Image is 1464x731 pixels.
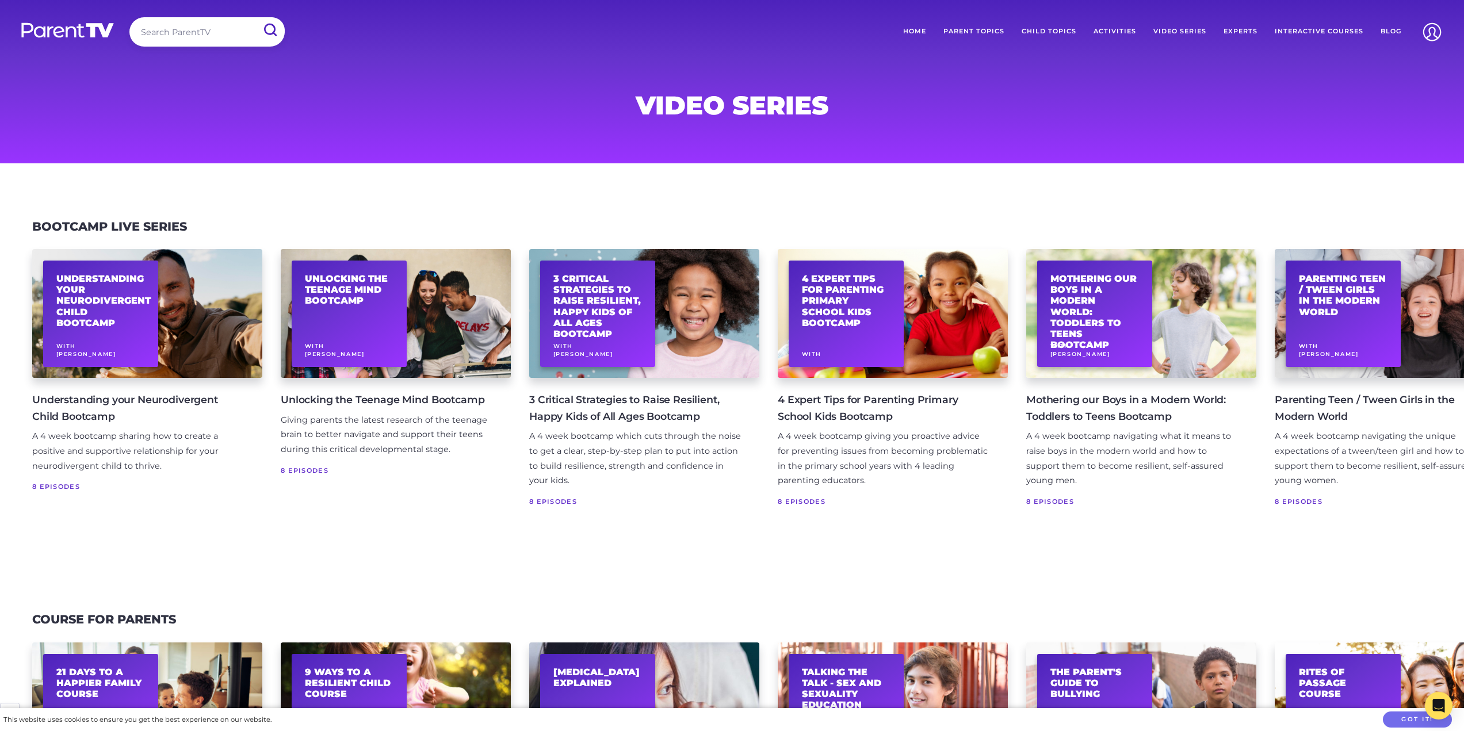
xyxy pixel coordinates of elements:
[1050,343,1070,349] span: With
[778,429,989,489] div: A 4 week bootcamp giving you proactive advice for preventing issues from becoming problematic in ...
[1299,343,1318,349] span: With
[802,351,821,357] span: With
[1372,17,1410,46] a: Blog
[778,496,989,507] span: 8 Episodes
[895,17,935,46] a: Home
[1215,17,1266,46] a: Experts
[1085,17,1145,46] a: Activities
[281,392,492,408] h4: Unlocking the Teenage Mind Bootcamp
[455,94,1010,117] h1: Video Series
[281,465,492,476] span: 8 Episodes
[32,481,244,492] span: 8 Episodes
[802,273,891,328] h2: 4 Expert Tips for Parenting Primary School Kids Bootcamp
[1050,273,1140,350] h2: Mothering our Boys in a Modern World: Toddlers to Teens Bootcamp
[1425,692,1452,719] div: Open Intercom Messenger
[935,17,1013,46] a: Parent Topics
[32,392,244,424] h4: Understanding your Neurodivergent Child Bootcamp
[1417,17,1447,47] img: Account
[553,351,613,357] span: [PERSON_NAME]
[305,351,365,357] span: [PERSON_NAME]
[1383,711,1452,728] button: Got it!
[255,17,285,43] input: Submit
[56,343,76,349] span: With
[553,667,643,688] h2: [MEDICAL_DATA] Explained
[32,429,244,474] div: A 4 week bootcamp sharing how to create a positive and supportive relationship for your neurodive...
[529,496,741,507] span: 8 Episodes
[529,429,741,489] div: A 4 week bootcamp which cuts through the noise to get a clear, step-by-step plan to put into acti...
[305,667,394,700] h2: 9 Ways to a Resilient Child Course
[56,273,146,328] h2: Understanding your Neurodivergent Child Bootcamp
[529,249,759,520] a: 3 Critical Strategies to Raise Resilient, Happy Kids of All Ages Bootcamp With[PERSON_NAME] 3 Cri...
[32,612,176,626] a: Course for Parents
[778,249,1008,520] a: 4 Expert Tips for Parenting Primary School Kids Bootcamp With 4 Expert Tips for Parenting Primary...
[281,249,511,520] a: Unlocking the Teenage Mind Bootcamp With[PERSON_NAME] Unlocking the Teenage Mind Bootcamp Giving ...
[553,343,573,349] span: With
[1145,17,1215,46] a: Video Series
[529,392,741,424] h4: 3 Critical Strategies to Raise Resilient, Happy Kids of All Ages Bootcamp
[1299,273,1388,317] h2: Parenting Teen / Tween Girls in the Modern World
[1013,17,1085,46] a: Child Topics
[32,219,187,234] a: Bootcamp Live Series
[1050,351,1110,357] span: [PERSON_NAME]
[778,392,989,424] h4: 4 Expert Tips for Parenting Primary School Kids Bootcamp
[305,273,394,307] h2: Unlocking the Teenage Mind Bootcamp
[1050,667,1140,700] h2: The Parent's Guide To Bullying
[56,351,116,357] span: [PERSON_NAME]
[553,273,643,339] h2: 3 Critical Strategies to Raise Resilient, Happy Kids of All Ages Bootcamp
[281,413,492,458] div: Giving parents the latest research of the teenage brain to better navigate and support their teen...
[1266,17,1372,46] a: Interactive Courses
[1299,667,1388,700] h2: Rites of Passage Course
[1299,351,1359,357] span: [PERSON_NAME]
[1026,249,1256,520] a: Mothering our Boys in a Modern World: Toddlers to Teens Bootcamp With[PERSON_NAME] Mothering our ...
[1026,496,1238,507] span: 8 Episodes
[3,714,272,726] div: This website uses cookies to ensure you get the best experience on our website.
[1026,392,1238,424] h4: Mothering our Boys in a Modern World: Toddlers to Teens Bootcamp
[305,343,324,349] span: With
[32,249,262,520] a: Understanding your Neurodivergent Child Bootcamp With[PERSON_NAME] Understanding your Neurodiverg...
[56,667,146,700] h2: 21 Days to A Happier Family Course
[1026,429,1238,489] div: A 4 week bootcamp navigating what it means to raise boys in the modern world and how to support t...
[802,667,891,722] h2: Talking The Talk - Sex and Sexuality Education Course
[129,17,285,47] input: Search ParentTV
[20,22,115,39] img: parenttv-logo-white.4c85aaf.svg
